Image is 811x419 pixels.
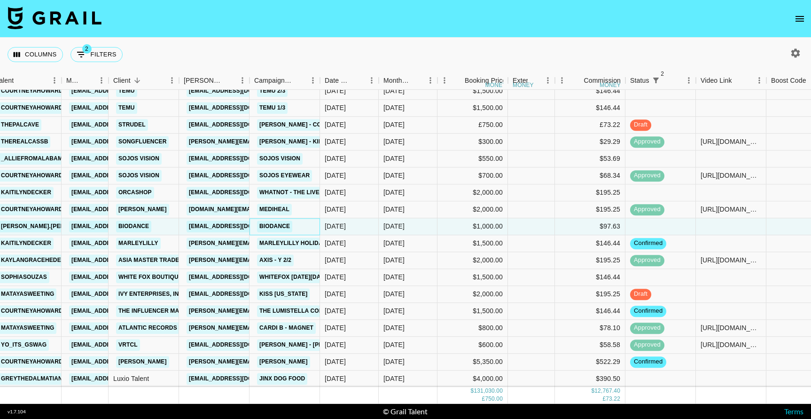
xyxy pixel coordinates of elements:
[606,395,620,403] div: 73.22
[701,324,761,333] div: https://www.tiktok.com/@matayasweeting/video/7556437781090684191
[465,71,506,90] div: Booking Price
[325,324,346,333] div: 10/2/2025
[555,269,625,286] div: $146.44
[630,341,664,350] span: approved
[555,235,625,252] div: $146.44
[257,288,310,300] a: Kiss [US_STATE]
[116,204,169,215] a: [PERSON_NAME]
[555,184,625,201] div: $195.25
[383,374,405,384] div: Oct '25
[555,286,625,303] div: $195.25
[555,100,625,117] div: $146.44
[257,136,364,148] a: [PERSON_NAME] - Killed The Man
[325,205,346,214] div: 9/11/2025
[62,71,109,90] div: Manager
[383,205,405,214] div: Oct '25
[257,204,292,215] a: Mediheal
[437,371,508,387] div: $4,000.00
[383,273,405,282] div: Oct '25
[630,121,651,130] span: draft
[69,136,174,148] a: [EMAIL_ADDRESS][DOMAIN_NAME]
[379,71,437,90] div: Month Due
[116,356,169,368] a: [PERSON_NAME]
[222,74,235,87] button: Sort
[257,102,288,114] a: TEMU 1/3
[471,387,474,395] div: $
[8,47,63,62] button: Select columns
[383,222,405,231] div: Oct '25
[179,71,250,90] div: Booker
[437,167,508,184] div: $700.00
[555,303,625,320] div: $146.44
[116,237,161,249] a: Marleylilly
[257,170,312,182] a: Sojos Eyewear
[383,87,405,96] div: Oct '25
[555,83,625,100] div: $146.44
[257,221,292,232] a: Biodance
[383,256,405,265] div: Oct '25
[165,73,179,87] button: Menu
[630,239,666,248] span: confirmed
[66,71,81,90] div: Manager
[69,254,174,266] a: [EMAIL_ADDRESS][DOMAIN_NAME]
[437,117,508,134] div: £750.00
[383,407,428,416] div: © Grail Talent
[541,73,555,87] button: Menu
[555,117,625,134] div: £73.22
[630,290,651,299] span: draft
[383,340,405,350] div: Oct '25
[474,387,503,395] div: 131,030.00
[555,320,625,337] div: $78.10
[8,7,101,29] img: Grail Talent
[116,187,154,198] a: Orcashop
[630,206,664,214] span: approved
[437,354,508,371] div: $5,350.00
[82,44,92,54] span: 2
[69,322,174,334] a: [EMAIL_ADDRESS][DOMAIN_NAME]
[701,205,761,214] div: https://www.tiktok.com/@courtneyahoward/video/7557543875154382110
[701,171,761,181] div: https://www.tiktok.com/@courtneyahoward/video/7556787545351195934
[325,103,346,113] div: 9/15/2025
[254,71,293,90] div: Campaign (Type)
[437,269,508,286] div: $1,500.00
[14,74,27,87] button: Sort
[325,154,346,164] div: 8/27/2025
[383,290,405,299] div: Oct '25
[555,167,625,184] div: $68.34
[649,74,663,87] div: 2 active filters
[257,187,399,198] a: Whatnot - The Live Shopping Marketplace
[257,373,307,385] a: Jinx Dog Food
[630,256,664,265] span: approved
[187,373,292,385] a: [EMAIL_ADDRESS][DOMAIN_NAME]
[8,409,26,415] div: v 1.7.104
[187,254,340,266] a: [PERSON_NAME][EMAIL_ADDRESS][DOMAIN_NAME]
[555,150,625,167] div: $53.69
[383,154,405,164] div: Oct '25
[109,371,179,387] div: Luxio Talent
[187,271,292,283] a: [EMAIL_ADDRESS][DOMAIN_NAME]
[410,74,423,87] button: Sort
[94,73,109,87] button: Menu
[187,187,292,198] a: [EMAIL_ADDRESS][DOMAIN_NAME]
[325,307,346,316] div: 9/23/2025
[257,305,416,317] a: The Lumistella Company - Game Night Campaign
[383,171,405,181] div: Oct '25
[555,354,625,371] div: $522.29
[320,71,379,90] div: Date Created
[69,356,174,368] a: [EMAIL_ADDRESS][DOMAIN_NAME]
[663,74,676,87] button: Sort
[69,102,174,114] a: [EMAIL_ADDRESS][DOMAIN_NAME]
[257,271,349,283] a: Whitefox [DATE][DATE] Sale
[325,374,346,384] div: 9/30/2025
[602,395,606,403] div: £
[365,73,379,87] button: Menu
[682,73,696,87] button: Menu
[116,305,236,317] a: The Influencer Marketing Factory
[482,395,485,403] div: £
[116,339,140,351] a: Vrtcl
[437,320,508,337] div: $800.00
[187,237,340,249] a: [PERSON_NAME][EMAIL_ADDRESS][DOMAIN_NAME]
[485,82,507,88] div: money
[383,307,405,316] div: Oct '25
[257,237,361,249] a: Marleylilly Holiday Campaign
